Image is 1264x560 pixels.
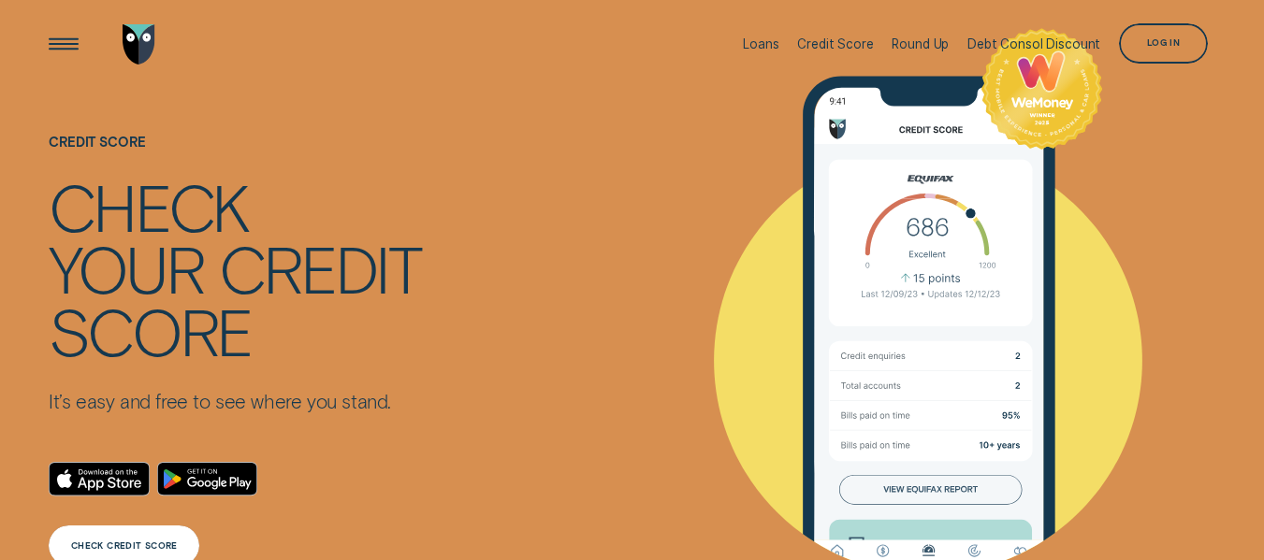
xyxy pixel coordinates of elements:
[797,36,873,51] div: Credit Score
[49,237,203,298] div: your
[892,36,949,51] div: Round Up
[1119,23,1208,64] button: Log in
[743,36,778,51] div: Loans
[71,542,178,550] div: CHECK CREDIT SCORE
[49,135,421,175] h1: Credit Score
[49,175,421,361] h4: Check your credit score
[157,462,258,495] a: Android App on Google Play
[49,175,248,237] div: Check
[967,36,1100,51] div: Debt Consol Discount
[219,237,421,298] div: credit
[123,24,156,65] img: Wisr
[44,24,84,65] button: Open Menu
[49,462,150,495] a: Download on the App Store
[49,299,252,361] div: score
[49,390,421,414] p: It’s easy and free to see where you stand.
